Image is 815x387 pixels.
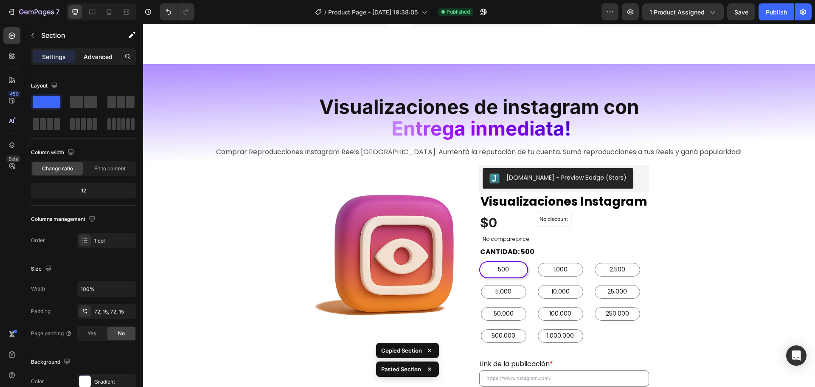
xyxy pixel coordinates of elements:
[347,307,374,317] span: 500.000
[31,263,53,275] div: Size
[463,263,486,273] span: 25.000
[143,24,815,387] iframe: Design area
[336,335,410,345] label: Link de la publicación
[87,330,96,337] span: Yes
[363,150,483,158] div: [DOMAIN_NAME] - Preview Badge (Stars)
[374,93,386,116] span: d
[407,263,428,273] span: 10.000
[349,285,372,295] span: 50.000
[461,285,488,295] span: 250.000
[94,378,134,386] div: Gradient
[273,93,280,116] span: t
[353,240,368,251] span: 500
[403,93,422,116] span: ta
[31,80,59,92] div: Layout
[381,346,422,355] p: Copied Section
[447,8,470,16] span: Published
[160,3,194,20] div: Undo/Redo
[402,307,433,317] span: 1.000.000
[386,93,391,116] span: i
[727,3,755,20] button: Save
[77,281,136,297] input: Auto
[649,8,705,17] span: 1 product assigned
[118,330,125,337] span: No
[391,93,403,116] span: a
[396,192,425,199] p: No discount
[351,263,370,273] span: 5.000
[408,240,426,251] span: 1.000
[31,356,72,368] div: Background
[346,150,357,160] img: Judgeme.png
[759,3,794,20] button: Publish
[642,3,724,20] button: 1 product assigned
[332,93,345,116] span: n
[7,122,665,135] p: Comprar Reproducciones Instagram Reels [GEOGRAPHIC_DATA]. Aumentá la reputación de tu cuenta. Sum...
[311,93,332,116] span: a i
[6,155,20,162] div: Beta
[31,330,72,337] div: Page padding
[328,8,418,17] span: Product Page - [DATE] 19:38:05
[734,8,748,16] span: Save
[84,52,112,61] p: Advanced
[31,237,45,244] div: Order
[336,168,506,188] a: Visualizaciones Instagram
[8,90,20,97] div: 450
[94,308,134,316] div: 72, 15, 72, 15
[345,93,363,116] span: m
[336,347,506,363] input: https://www.instagram.com/
[31,378,44,385] div: Color
[287,93,299,116] span: e
[260,93,273,116] span: n
[363,93,374,116] span: e
[280,93,287,116] span: r
[33,185,135,197] div: 12
[42,52,66,61] p: Settings
[340,213,386,218] p: No compare price
[786,345,807,366] div: Open Intercom Messenger
[94,237,134,245] div: 1 col
[465,240,484,251] span: 2.500
[31,285,45,293] div: Width
[42,165,73,172] span: Change ratio
[405,285,430,295] span: 100.000
[41,30,111,40] p: Section
[324,8,326,17] span: /
[31,214,97,225] div: Columns management
[766,8,787,17] div: Publish
[31,147,76,158] div: Column width
[422,93,428,116] span: !
[248,93,260,116] span: E
[176,71,496,95] span: Visualizaciones de instagram con
[56,7,59,17] p: 7
[3,3,63,20] button: 7
[336,189,389,209] div: $0
[299,93,311,116] span: g
[340,144,490,165] button: Judge.me - Preview Badge (Stars)
[336,222,392,234] legend: CANTIDAD: 500
[381,365,421,373] p: Pasted Section
[31,308,51,315] div: Padding
[94,165,126,172] span: Fit to content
